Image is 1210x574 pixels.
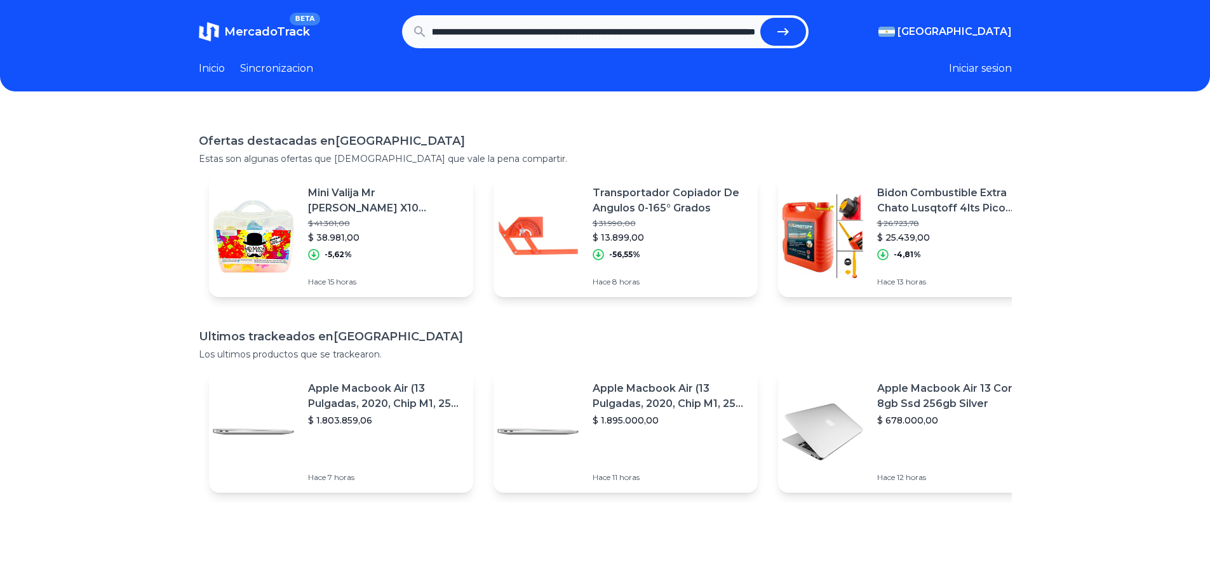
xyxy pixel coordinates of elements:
[199,61,225,76] a: Inicio
[877,218,1032,229] p: $ 26.723,78
[778,371,1042,493] a: Featured imageApple Macbook Air 13 Core I5 8gb Ssd 256gb Silver$ 678.000,00Hace 12 horas
[494,371,758,493] a: Featured imageApple Macbook Air (13 Pulgadas, 2020, Chip M1, 256 Gb De Ssd, 8 Gb De Ram) - Plata$...
[877,472,1032,483] p: Hace 12 horas
[593,185,748,216] p: Transportador Copiador De Angulos 0-165° Grados
[325,250,352,260] p: -5,62%
[877,381,1032,411] p: Apple Macbook Air 13 Core I5 8gb Ssd 256gb Silver
[878,27,895,37] img: Argentina
[897,24,1012,39] span: [GEOGRAPHIC_DATA]
[199,328,1012,345] h1: Ultimos trackeados en [GEOGRAPHIC_DATA]
[593,414,748,427] p: $ 1.895.000,00
[494,192,582,281] img: Featured image
[778,175,1042,297] a: Featured imageBidon Combustible Extra Chato Lusqtoff 4lts Pico Surtidor$ 26.723,78$ 25.439,00-4,8...
[778,387,867,476] img: Featured image
[209,371,473,493] a: Featured imageApple Macbook Air (13 Pulgadas, 2020, Chip M1, 256 Gb De Ssd, 8 Gb De Ram) - Plata$...
[593,277,748,287] p: Hace 8 horas
[609,250,640,260] p: -56,55%
[209,192,298,281] img: Featured image
[949,61,1012,76] button: Iniciar sesion
[199,132,1012,150] h1: Ofertas destacadas en [GEOGRAPHIC_DATA]
[877,277,1032,287] p: Hace 13 horas
[593,381,748,411] p: Apple Macbook Air (13 Pulgadas, 2020, Chip M1, 256 Gb De Ssd, 8 Gb De Ram) - Plata
[894,250,921,260] p: -4,81%
[878,24,1012,39] button: [GEOGRAPHIC_DATA]
[308,185,463,216] p: Mini Valija Mr [PERSON_NAME] X10 Plastilina Cortante Palito X Mayor
[308,414,463,427] p: $ 1.803.859,06
[877,231,1032,244] p: $ 25.439,00
[308,381,463,411] p: Apple Macbook Air (13 Pulgadas, 2020, Chip M1, 256 Gb De Ssd, 8 Gb De Ram) - Plata
[209,175,473,297] a: Featured imageMini Valija Mr [PERSON_NAME] X10 Plastilina Cortante Palito X Mayor$ 41.301,00$ 38....
[494,387,582,476] img: Featured image
[199,348,1012,361] p: Los ultimos productos que se trackearon.
[593,231,748,244] p: $ 13.899,00
[209,387,298,476] img: Featured image
[494,175,758,297] a: Featured imageTransportador Copiador De Angulos 0-165° Grados$ 31.990,00$ 13.899,00-56,55%Hace 8 ...
[240,61,313,76] a: Sincronizacion
[199,22,219,42] img: MercadoTrack
[778,192,867,281] img: Featured image
[308,218,463,229] p: $ 41.301,00
[308,472,463,483] p: Hace 7 horas
[877,185,1032,216] p: Bidon Combustible Extra Chato Lusqtoff 4lts Pico Surtidor
[593,472,748,483] p: Hace 11 horas
[199,152,1012,165] p: Estas son algunas ofertas que [DEMOGRAPHIC_DATA] que vale la pena compartir.
[199,22,310,42] a: MercadoTrackBETA
[877,414,1032,427] p: $ 678.000,00
[308,231,463,244] p: $ 38.981,00
[290,13,319,25] span: BETA
[593,218,748,229] p: $ 31.990,00
[308,277,463,287] p: Hace 15 horas
[224,25,310,39] span: MercadoTrack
